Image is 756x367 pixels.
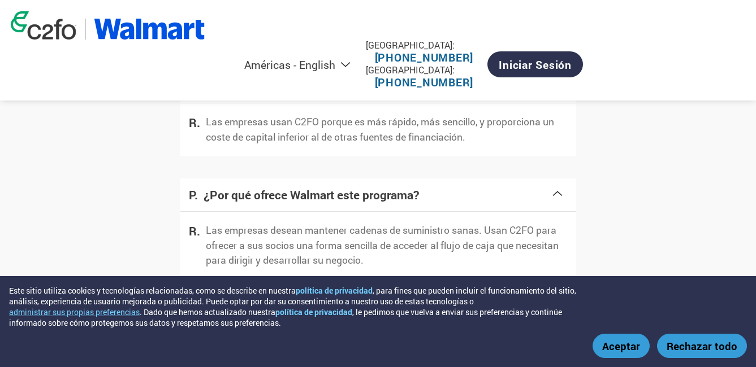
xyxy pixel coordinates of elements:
a: política de privacidad [296,285,373,296]
a: Iniciar sesión [487,51,583,77]
a: [PHONE_NUMBER] [375,75,474,89]
button: Rechazar todo [657,334,747,358]
p: Las empresas usan C2FO porque es más rápido, más sencillo, y proporciona un coste de capital infe... [206,115,568,145]
font: . Dado que hemos actualizado nuestra , le pedimos que vuelva a enviar sus preferencias y continúe... [9,307,562,328]
a: [PHONE_NUMBER] [375,50,474,64]
a: política de privacidad [275,307,352,317]
button: Aceptar [593,334,650,358]
img: Logotipo de C2FO [11,11,76,40]
font: Este sitio utiliza cookies y tecnologías relacionadas, como se describe en nuestra , para fines q... [9,285,576,307]
p: Las empresas desean mantener cadenas de suministro sanas. Usan C2FO para ofrecer a sus socios una... [206,223,568,268]
div: [GEOGRAPHIC_DATA]: [366,39,483,51]
h4: ¿Por qué ofrece Walmart este programa? [204,187,551,203]
div: [GEOGRAPHIC_DATA]: [366,64,483,76]
img: Walmart [94,19,205,40]
button: administrar sus propias preferencias [9,307,140,317]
